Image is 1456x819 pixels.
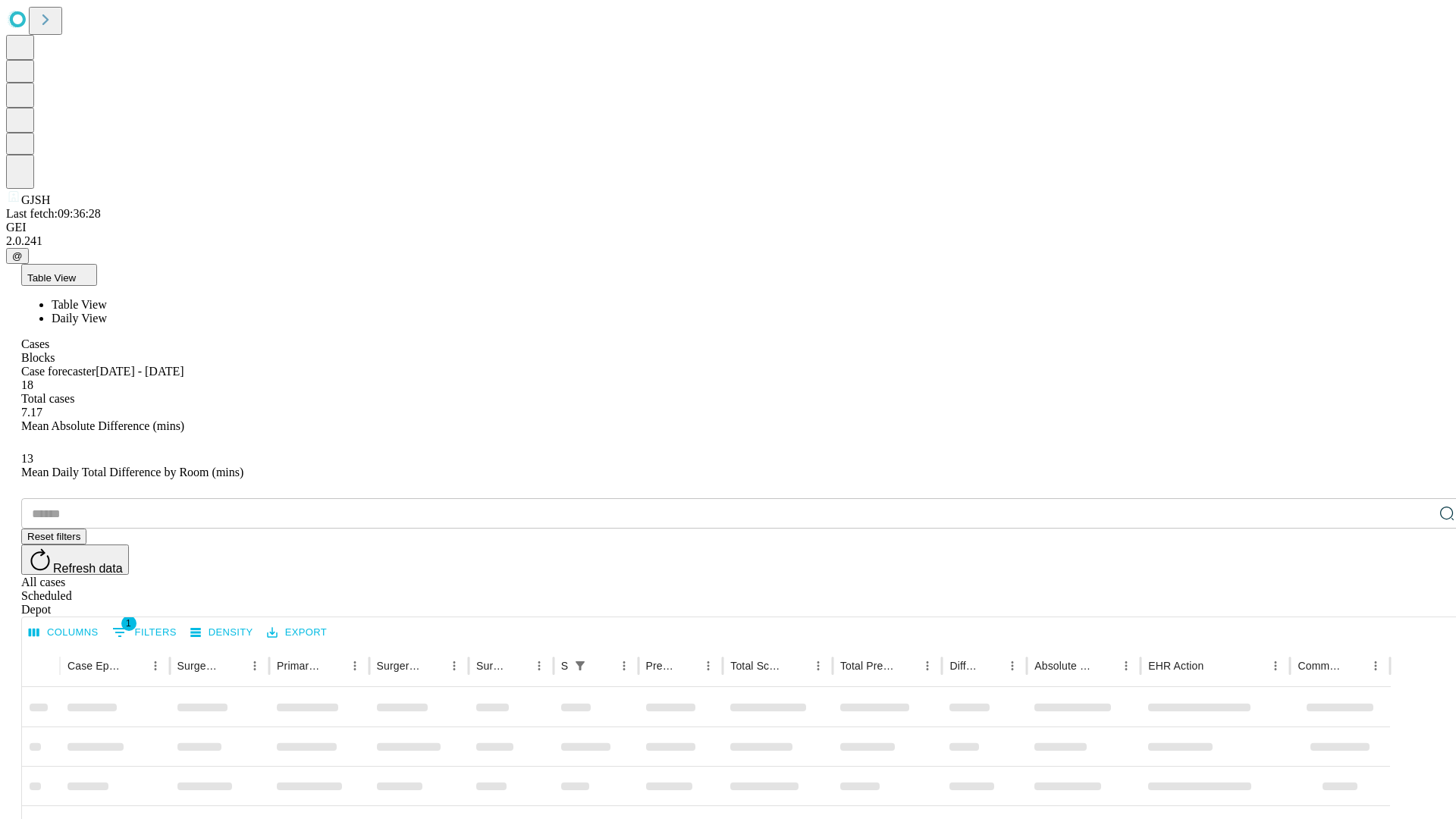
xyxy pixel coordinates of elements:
div: EHR Action [1148,660,1203,672]
button: Sort [124,655,145,676]
span: Mean Absolute Difference (mins) [21,419,184,432]
div: Primary Service [277,660,321,672]
div: GEI [6,221,1450,234]
div: Total Predicted Duration [840,660,895,672]
span: GJSH [21,193,50,206]
span: Case forecaster [21,365,96,378]
div: 1 active filter [570,655,591,676]
div: Surgery Date [476,660,506,672]
button: Menu [1365,655,1386,676]
span: Refresh data [53,562,123,575]
button: Menu [613,655,635,676]
div: Surgeon Name [177,660,221,672]
button: Sort [323,655,344,676]
button: Reset filters [21,529,86,544]
button: Select columns [25,621,102,645]
div: Difference [949,660,979,672]
button: Refresh data [21,544,129,575]
span: 1 [121,616,136,631]
div: Case Epic Id [67,660,122,672]
button: Sort [507,655,529,676]
div: Comments [1298,660,1341,672]
button: Menu [1265,655,1286,676]
span: Table View [52,298,107,311]
button: Menu [444,655,465,676]
div: Predicted In Room Duration [646,660,676,672]
button: Show filters [108,620,180,645]
button: Menu [1116,655,1137,676]
button: Menu [344,655,366,676]
span: [DATE] - [DATE] [96,365,184,378]
button: Menu [698,655,719,676]
button: Menu [917,655,938,676]
button: Sort [896,655,917,676]
button: Sort [786,655,808,676]
button: Sort [422,655,444,676]
button: Menu [1002,655,1023,676]
button: Sort [1205,655,1226,676]
span: 13 [21,452,33,465]
button: Sort [592,655,613,676]
button: Show filters [570,655,591,676]
button: Sort [981,655,1002,676]
span: 18 [21,378,33,391]
button: Sort [1344,655,1365,676]
span: 7.17 [21,406,42,419]
button: Menu [529,655,550,676]
div: Scheduled In Room Duration [561,660,568,672]
span: Mean Daily Total Difference by Room (mins) [21,466,243,479]
button: Sort [676,655,698,676]
span: Last fetch: 09:36:28 [6,207,101,220]
button: Sort [1094,655,1116,676]
button: Sort [223,655,244,676]
div: Absolute Difference [1034,660,1093,672]
button: Menu [145,655,166,676]
button: Table View [21,264,97,286]
button: Menu [808,655,829,676]
div: 2.0.241 [6,234,1450,248]
span: Table View [27,272,76,284]
span: @ [12,250,23,262]
div: Surgery Name [377,660,421,672]
button: @ [6,248,29,264]
span: Total cases [21,392,74,405]
button: Export [263,621,331,645]
button: Density [187,621,257,645]
span: Reset filters [27,531,80,542]
span: Daily View [52,312,107,325]
button: Menu [244,655,265,676]
div: Total Scheduled Duration [730,660,785,672]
